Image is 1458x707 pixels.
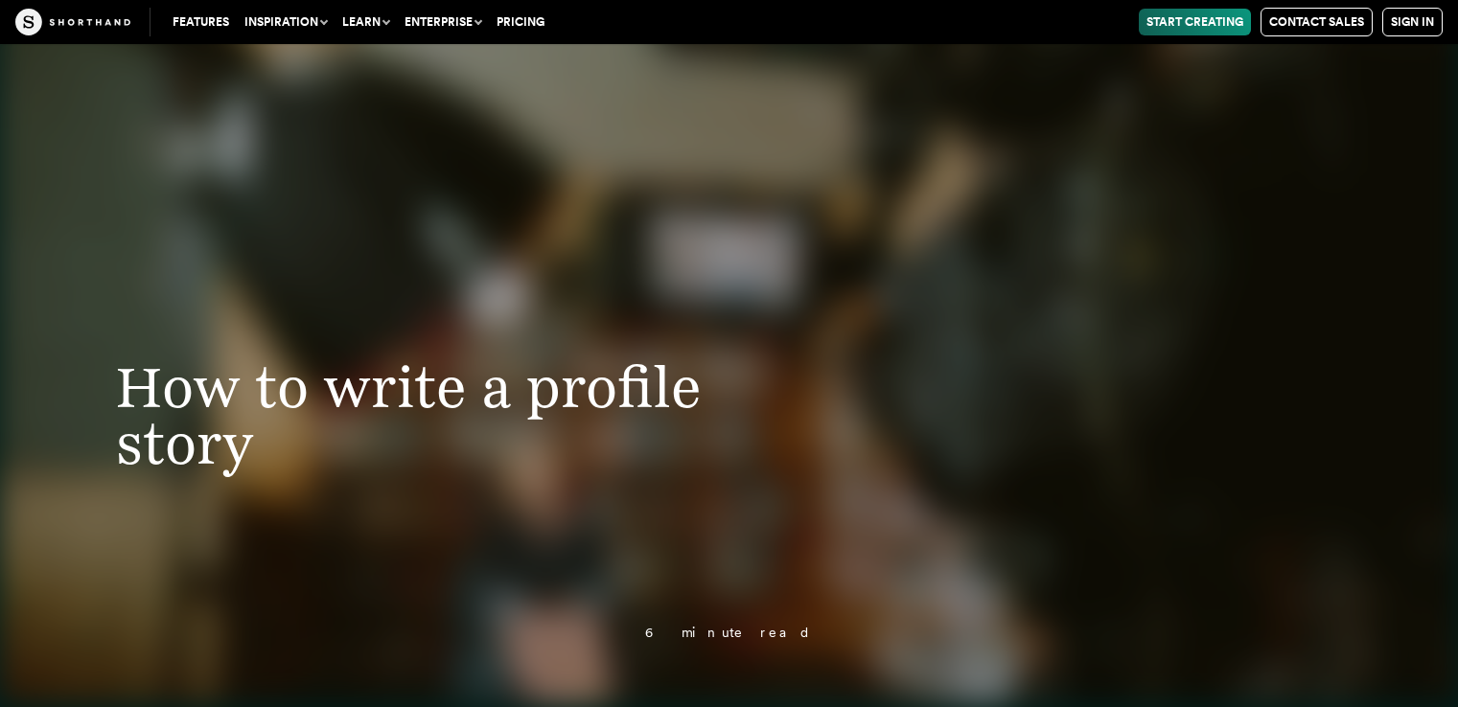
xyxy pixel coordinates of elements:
[186,626,1272,640] p: 6 minute read
[1139,9,1251,35] a: Start Creating
[489,9,552,35] a: Pricing
[1382,8,1443,36] a: Sign in
[335,9,397,35] button: Learn
[165,9,237,35] a: Features
[237,9,335,35] button: Inspiration
[397,9,489,35] button: Enterprise
[1261,8,1373,36] a: Contact Sales
[78,358,838,473] h1: How to write a profile story
[15,9,130,35] img: The Craft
